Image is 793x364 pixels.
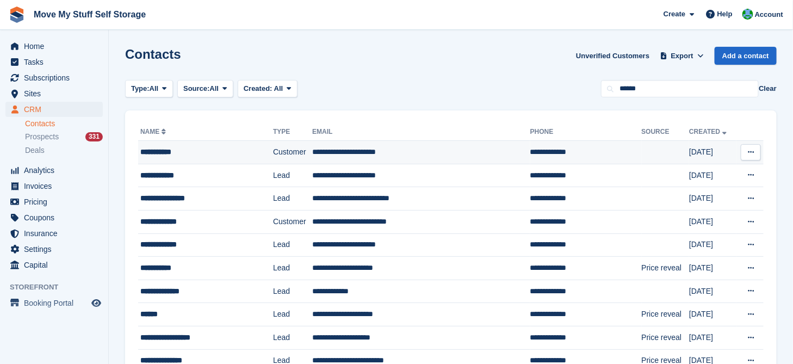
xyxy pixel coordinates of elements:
[642,326,690,349] td: Price reveal
[25,145,103,156] a: Deals
[273,257,312,280] td: Lead
[24,70,89,85] span: Subscriptions
[24,295,89,311] span: Booking Portal
[210,83,219,94] span: All
[85,132,103,141] div: 331
[572,47,654,65] a: Unverified Customers
[689,233,736,257] td: [DATE]
[5,210,103,225] a: menu
[273,187,312,211] td: Lead
[25,131,103,143] a: Prospects 331
[689,326,736,349] td: [DATE]
[150,83,159,94] span: All
[24,163,89,178] span: Analytics
[5,226,103,241] a: menu
[25,119,103,129] a: Contacts
[273,303,312,326] td: Lead
[273,141,312,164] td: Customer
[689,141,736,164] td: [DATE]
[24,102,89,117] span: CRM
[24,39,89,54] span: Home
[689,257,736,280] td: [DATE]
[273,233,312,257] td: Lead
[658,47,706,65] button: Export
[742,9,753,20] img: Dan
[131,83,150,94] span: Type:
[25,132,59,142] span: Prospects
[642,257,690,280] td: Price reveal
[29,5,150,23] a: Move My Stuff Self Storage
[24,226,89,241] span: Insurance
[238,80,298,98] button: Created: All
[183,83,209,94] span: Source:
[689,303,736,326] td: [DATE]
[5,178,103,194] a: menu
[177,80,233,98] button: Source: All
[273,210,312,233] td: Customer
[273,124,312,141] th: Type
[5,194,103,209] a: menu
[5,102,103,117] a: menu
[10,282,108,293] span: Storefront
[530,124,642,141] th: Phone
[24,210,89,225] span: Coupons
[689,210,736,233] td: [DATE]
[90,297,103,310] a: Preview store
[312,124,530,141] th: Email
[125,47,181,61] h1: Contacts
[24,54,89,70] span: Tasks
[24,257,89,273] span: Capital
[715,47,777,65] a: Add a contact
[274,84,283,92] span: All
[140,128,168,135] a: Name
[5,295,103,311] a: menu
[689,128,729,135] a: Created
[5,257,103,273] a: menu
[5,86,103,101] a: menu
[244,84,272,92] span: Created:
[24,86,89,101] span: Sites
[689,280,736,303] td: [DATE]
[689,164,736,187] td: [DATE]
[5,54,103,70] a: menu
[755,9,783,20] span: Account
[642,303,690,326] td: Price reveal
[642,124,690,141] th: Source
[689,187,736,211] td: [DATE]
[5,242,103,257] a: menu
[717,9,733,20] span: Help
[5,39,103,54] a: menu
[664,9,685,20] span: Create
[24,178,89,194] span: Invoices
[273,280,312,303] td: Lead
[671,51,693,61] span: Export
[24,194,89,209] span: Pricing
[759,83,777,94] button: Clear
[25,145,45,156] span: Deals
[9,7,25,23] img: stora-icon-8386f47178a22dfd0bd8f6a31ec36ba5ce8667c1dd55bd0f319d3a0aa187defe.svg
[5,163,103,178] a: menu
[24,242,89,257] span: Settings
[273,164,312,187] td: Lead
[5,70,103,85] a: menu
[125,80,173,98] button: Type: All
[273,326,312,349] td: Lead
